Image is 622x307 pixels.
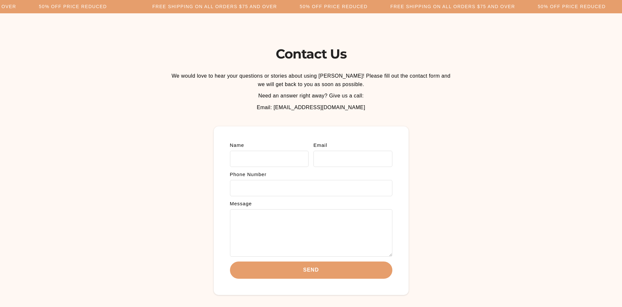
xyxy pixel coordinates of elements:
h5: 50% OFF PRICE REDUCED [538,4,606,9]
label: Phone number [230,172,392,177]
span: We would love to hear your questions or stories about using [PERSON_NAME]! Please fill out the co... [171,73,451,87]
h5: Free Shipping on all orders $75 and over [390,4,515,9]
span: Need an answer right away? Give us a call: [258,93,364,98]
h2: Contact Us [169,46,454,62]
label: Name [230,143,309,147]
span: Email: [EMAIL_ADDRESS][DOMAIN_NAME] [257,105,365,110]
h5: 50% OFF PRICE REDUCED [39,4,107,9]
label: Message [230,201,392,206]
label: Email [313,143,392,147]
h5: 50% OFF PRICE REDUCED [300,4,368,9]
h5: Free Shipping on all orders $75 and over [152,4,277,9]
button: Send [230,262,392,279]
